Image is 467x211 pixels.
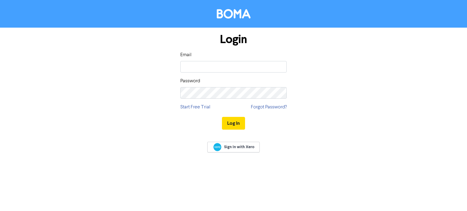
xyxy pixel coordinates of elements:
[217,9,251,19] img: BOMA Logo
[180,32,287,46] h1: Login
[180,51,192,59] label: Email
[251,104,287,111] a: Forgot Password?
[222,117,245,130] button: Log In
[207,142,260,152] a: Sign In with Xero
[180,77,200,85] label: Password
[213,143,221,151] img: Xero logo
[180,104,210,111] a: Start Free Trial
[224,144,254,150] span: Sign In with Xero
